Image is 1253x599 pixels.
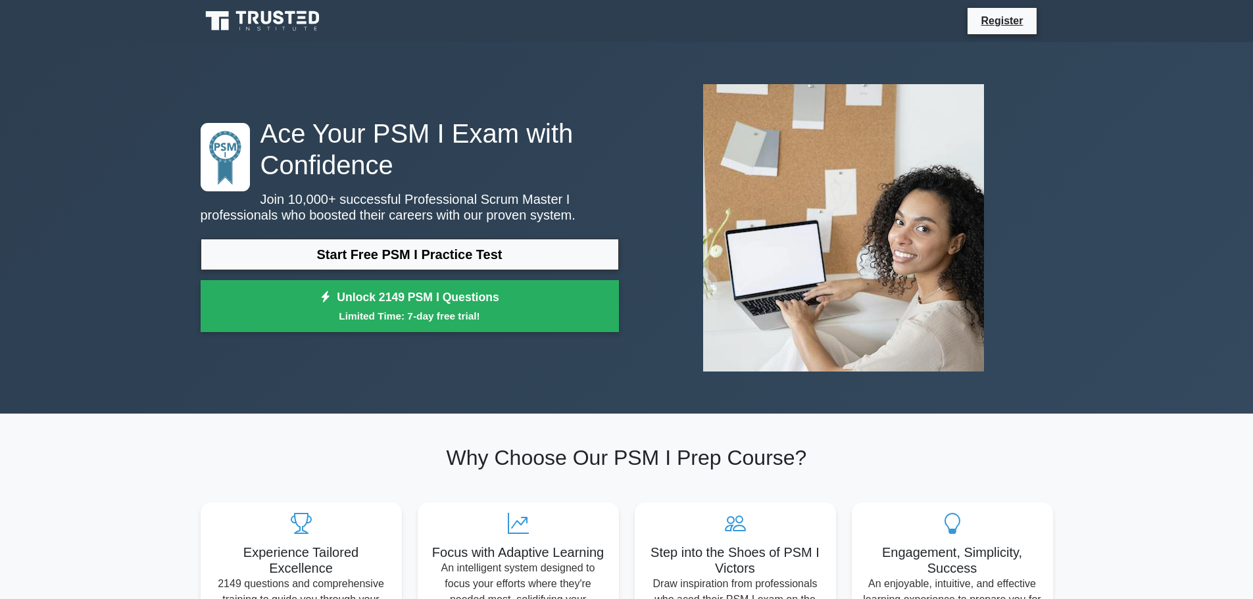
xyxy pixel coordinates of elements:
a: Start Free PSM I Practice Test [201,239,619,270]
h1: Ace Your PSM I Exam with Confidence [201,118,619,181]
h5: Experience Tailored Excellence [211,544,391,576]
h5: Step into the Shoes of PSM I Victors [645,544,825,576]
small: Limited Time: 7-day free trial! [217,308,602,323]
a: Unlock 2149 PSM I QuestionsLimited Time: 7-day free trial! [201,280,619,333]
p: Join 10,000+ successful Professional Scrum Master I professionals who boosted their careers with ... [201,191,619,223]
a: Register [973,12,1031,29]
h2: Why Choose Our PSM I Prep Course? [201,445,1053,470]
h5: Engagement, Simplicity, Success [862,544,1043,576]
h5: Focus with Adaptive Learning [428,544,608,560]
